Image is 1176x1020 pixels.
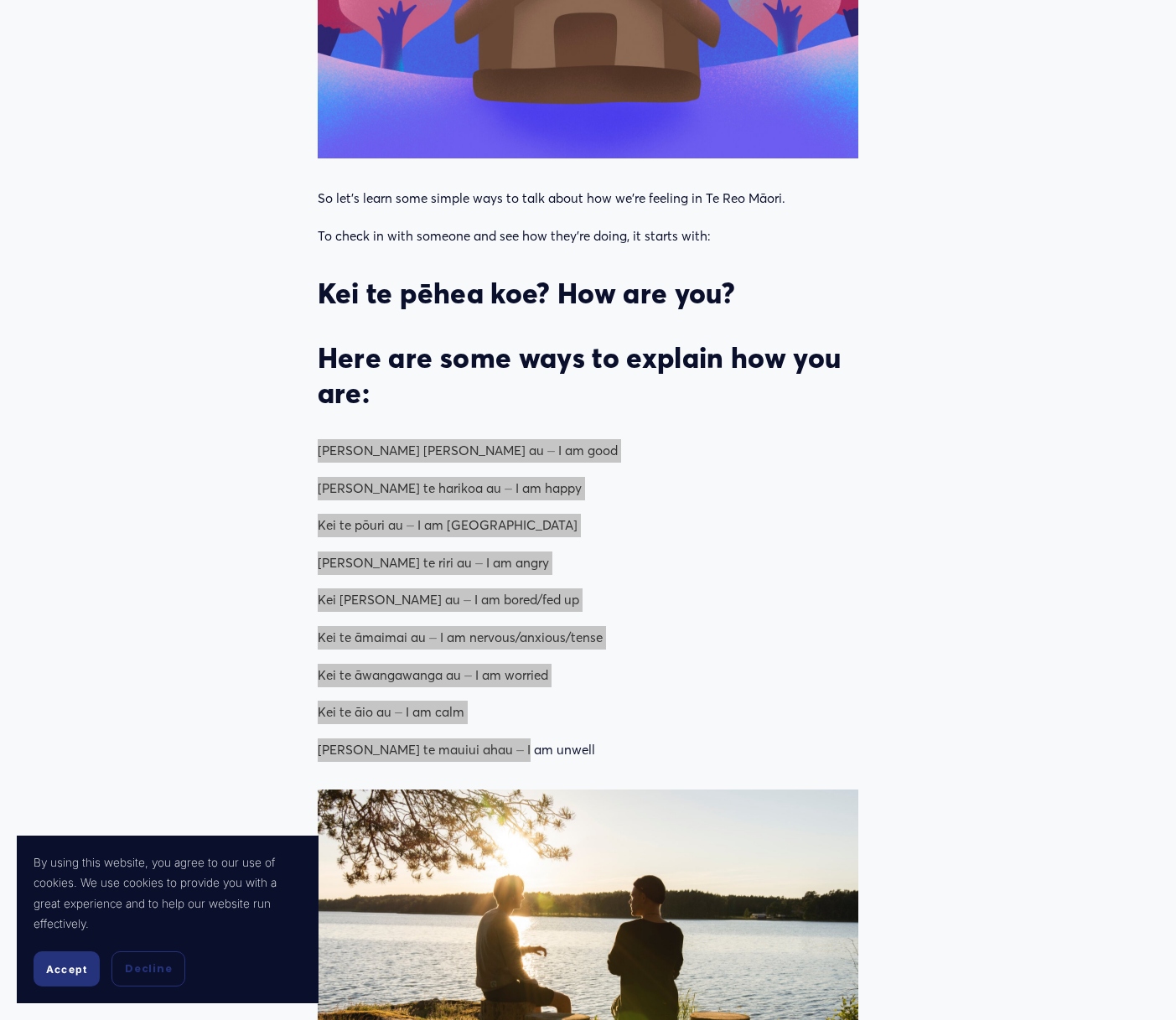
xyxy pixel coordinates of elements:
[318,551,858,575] p: [PERSON_NAME] te riri au ⏤ I am angry
[318,340,858,411] h3: Here are some ways to explain how you are:
[17,836,319,1003] section: Cookie banner
[111,951,185,986] button: Decline
[318,626,858,650] p: Kei te āmaimai au ⏤ I am nervous/anxious/tense
[318,701,858,724] p: Kei te āio au ⏤ I am calm
[34,951,100,986] button: Accept
[125,961,172,976] span: Decline
[318,738,858,762] p: [PERSON_NAME] te mauiui ahau ⏤ I am unwell
[318,439,858,463] p: [PERSON_NAME] [PERSON_NAME] au ⏤ I am good
[318,187,858,210] p: So let’s learn some simple ways to talk about how we’re feeling in Te Reo Māori.
[318,477,858,500] p: [PERSON_NAME] te harikoa au ⏤ I am happy
[318,514,858,537] p: Kei te pōuri au ⏤ I am [GEOGRAPHIC_DATA]
[46,963,87,976] span: Accept
[318,225,858,248] p: To check in with someone and see how they’re doing, it starts with:
[34,852,302,935] p: By using this website, you agree to our use of cookies. We use cookies to provide you with a grea...
[318,588,858,612] p: Kei [PERSON_NAME] au ⏤ I am bored/fed up
[318,664,858,687] p: Kei te āwangawanga au ⏤ I am worried
[318,276,735,311] strong: Kei te pēhea koe? How are you?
